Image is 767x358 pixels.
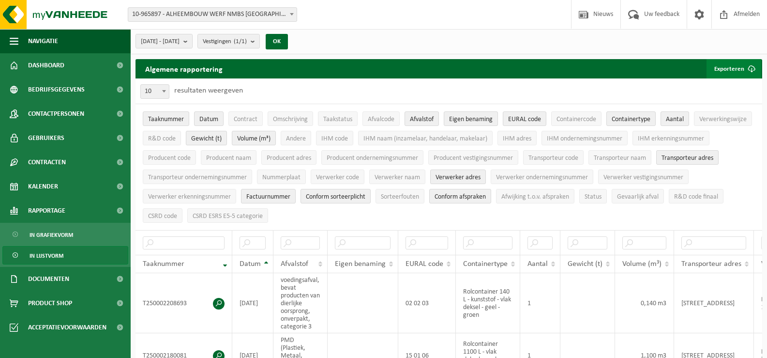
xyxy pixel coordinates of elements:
[496,174,588,181] span: Verwerker ondernemingsnummer
[656,150,719,165] button: Transporteur adresTransporteur adres: Activate to sort
[199,116,218,123] span: Datum
[194,111,224,126] button: DatumDatum: Activate to sort
[435,193,486,201] span: Conform afspraken
[143,260,184,268] span: Taaknummer
[262,174,301,181] span: Nummerplaat
[456,273,520,333] td: Rolcontainer 140 L - kunststof - vlak deksel - geel - groen
[674,273,754,333] td: [STREET_ADDRESS]
[323,116,352,123] span: Taakstatus
[491,170,593,184] button: Verwerker ondernemingsnummerVerwerker ondernemingsnummer: Activate to sort
[174,87,243,94] label: resultaten weergeven
[694,111,752,126] button: VerwerkingswijzeVerwerkingswijze: Activate to sort
[143,131,181,145] button: R&D codeR&amp;D code: Activate to sort
[148,213,177,220] span: CSRD code
[267,155,311,162] span: Producent adres
[523,150,584,165] button: Transporteur codeTransporteur code: Activate to sort
[148,193,231,201] span: Verwerker erkenningsnummer
[661,111,689,126] button: AantalAantal: Activate to sort
[638,135,704,142] span: IHM erkenningsnummer
[148,116,184,123] span: Taaknummer
[362,111,400,126] button: AfvalcodeAfvalcode: Activate to sort
[28,150,66,174] span: Contracten
[273,116,308,123] span: Omschrijving
[232,131,276,145] button: Volume (m³)Volume (m³): Activate to sort
[261,150,316,165] button: Producent adresProducent adres: Activate to sort
[28,78,85,102] span: Bedrijfsgegevens
[410,116,434,123] span: Afvalstof
[406,260,443,268] span: EURAL code
[135,34,193,48] button: [DATE] - [DATE]
[316,174,359,181] span: Verwerker code
[508,116,541,123] span: EURAL code
[503,135,531,142] span: IHM adres
[681,260,741,268] span: Transporteur adres
[281,260,308,268] span: Afvalstof
[30,247,63,265] span: In lijstvorm
[368,116,394,123] span: Afvalcode
[369,170,425,184] button: Verwerker naamVerwerker naam: Activate to sort
[585,193,602,201] span: Status
[141,34,180,49] span: [DATE] - [DATE]
[234,116,257,123] span: Contract
[135,273,232,333] td: T250002208693
[193,213,263,220] span: CSRD ESRS E5-5 categorie
[141,85,169,98] span: 10
[30,226,73,244] span: In grafiekvorm
[128,8,297,21] span: 10-965897 - ALHEEMBOUW WERF NMBS MECHELEN WAB2481 - MECHELEN
[234,38,247,45] count: (1/1)
[281,131,311,145] button: AndereAndere: Activate to sort
[257,170,306,184] button: NummerplaatNummerplaat: Activate to sort
[28,291,72,315] span: Product Shop
[520,273,560,333] td: 1
[436,174,481,181] span: Verwerker adres
[286,135,306,142] span: Andere
[28,199,65,223] span: Rapportage
[237,135,271,142] span: Volume (m³)
[501,193,569,201] span: Afwijking t.o.v. afspraken
[707,59,761,78] button: Exporteren
[428,150,518,165] button: Producent vestigingsnummerProducent vestigingsnummer: Activate to sort
[327,155,418,162] span: Producent ondernemingsnummer
[612,116,650,123] span: Containertype
[191,135,222,142] span: Gewicht (t)
[187,208,268,223] button: CSRD ESRS E5-5 categorieCSRD ESRS E5-5 categorie: Activate to sort
[588,150,651,165] button: Transporteur naamTransporteur naam: Activate to sort
[28,174,58,199] span: Kalender
[363,135,487,142] span: IHM naam (inzamelaar, handelaar, makelaar)
[2,246,128,265] a: In lijstvorm
[430,170,486,184] button: Verwerker adresVerwerker adres: Activate to sort
[699,116,747,123] span: Verwerkingswijze
[662,155,713,162] span: Transporteur adres
[497,131,537,145] button: IHM adresIHM adres: Activate to sort
[318,111,358,126] button: TaakstatusTaakstatus: Activate to sort
[632,131,709,145] button: IHM erkenningsnummerIHM erkenningsnummer: Activate to sort
[528,155,578,162] span: Transporteur code
[666,116,684,123] span: Aantal
[617,193,659,201] span: Gevaarlijk afval
[28,315,106,340] span: Acceptatievoorwaarden
[674,193,718,201] span: R&D code finaal
[463,260,508,268] span: Containertype
[148,174,247,181] span: Transporteur ondernemingsnummer
[240,260,261,268] span: Datum
[405,111,439,126] button: AfvalstofAfvalstof: Activate to sort
[556,116,596,123] span: Containercode
[128,7,297,22] span: 10-965897 - ALHEEMBOUW WERF NMBS MECHELEN WAB2481 - MECHELEN
[321,150,423,165] button: Producent ondernemingsnummerProducent ondernemingsnummer: Activate to sort
[434,155,513,162] span: Producent vestigingsnummer
[376,189,424,203] button: SorteerfoutenSorteerfouten: Activate to sort
[203,34,247,49] span: Vestigingen
[186,131,227,145] button: Gewicht (t)Gewicht (t): Activate to sort
[594,155,646,162] span: Transporteur naam
[143,150,196,165] button: Producent codeProducent code: Activate to sort
[268,111,313,126] button: OmschrijvingOmschrijving: Activate to sort
[28,29,58,53] span: Navigatie
[603,174,683,181] span: Verwerker vestigingsnummer
[28,126,64,150] span: Gebruikers
[612,189,664,203] button: Gevaarlijk afval : Activate to sort
[135,59,232,78] h2: Algemene rapportering
[547,135,622,142] span: IHM ondernemingsnummer
[311,170,364,184] button: Verwerker codeVerwerker code: Activate to sort
[241,189,296,203] button: FactuurnummerFactuurnummer: Activate to sort
[598,170,689,184] button: Verwerker vestigingsnummerVerwerker vestigingsnummer: Activate to sort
